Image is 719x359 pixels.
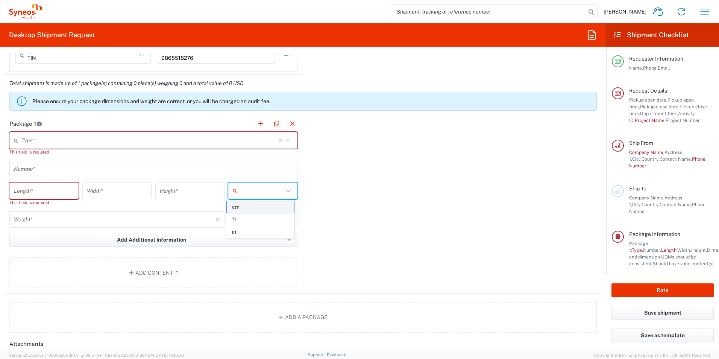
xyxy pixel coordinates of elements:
[9,257,297,288] button: Add Content*
[155,353,184,357] span: [DATE] 10:16:38
[613,30,689,40] h2: Shipment Checklist
[661,247,677,253] span: Length,
[391,5,586,19] input: Shipment, tracking or reference number
[4,80,249,86] em: Total shipment is made up of 1 package(s) containing 0 piece(s) weighing 0 and a total value of 0...
[660,156,692,162] span: Contact Name,
[308,353,327,357] a: Support
[117,236,186,243] span: Add Additional Information
[611,329,714,342] button: Save as template
[227,214,294,225] span: ft
[9,199,79,206] div: This field is required
[9,30,95,40] h2: Desktop Shipment Request
[604,8,646,15] span: [PERSON_NAME]
[611,306,714,320] button: Save shipment
[658,65,670,71] span: Email
[691,247,707,253] span: Height,
[640,111,667,116] span: Department,
[629,140,653,146] span: Ship From
[642,202,660,207] span: Country,
[666,117,700,123] span: Project Number
[629,195,664,201] span: Company Name,
[9,149,297,155] div: This field is required
[9,340,44,348] h2: Attachments
[227,226,294,238] span: in
[71,353,102,357] span: [DATE] 09:51:04
[643,247,661,253] span: Number,
[611,283,714,297] button: Rate
[632,156,642,162] span: City,
[629,56,683,62] span: Requester Information
[32,98,593,105] p: Please ensure your package dimensions and weight are correct, or you will be charged an audit fee.
[9,302,597,333] button: Add a Package
[629,231,680,237] span: Package Information
[653,261,714,266] span: Should have valid content(s)
[642,156,660,162] span: Country,
[635,117,666,123] span: Project Name,
[629,97,667,103] span: Pickup open date,
[629,65,643,71] span: Name,
[677,247,691,253] span: Width,
[640,104,680,110] span: Pickup close date,
[9,120,42,128] h2: Package 1
[9,353,102,357] span: Server: 2025.20.0-710e05ee653
[629,149,664,155] span: Company Name,
[105,353,184,357] span: Client: 2025.20.0-8b113f4
[227,201,294,213] span: cm
[9,233,297,247] button: Add Additional Information
[632,202,642,207] span: City,
[629,186,646,192] span: Ship To
[643,65,658,71] span: Phone,
[629,240,648,253] span: Package 1:
[594,352,710,359] span: Copyright © [DATE]-[DATE] Agistix Inc., All Rights Reserved
[327,353,346,357] a: Feedback
[629,88,667,94] span: Request Details
[632,247,643,253] span: Type,
[660,202,692,207] span: Contact Name,
[667,111,678,116] span: Task,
